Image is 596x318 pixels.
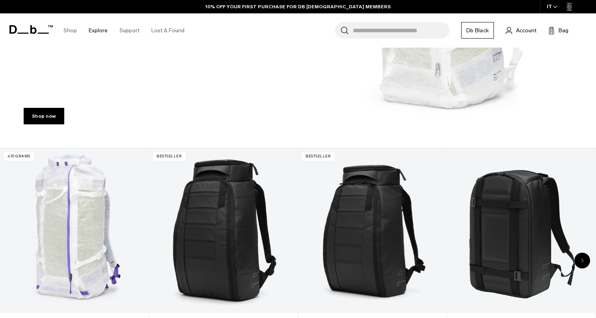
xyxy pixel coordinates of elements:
button: Bag [548,26,568,35]
a: 10% OFF YOUR FIRST PURCHASE FOR DB [DEMOGRAPHIC_DATA] MEMBERS [205,3,391,10]
a: Ramverk Backpack 26L [447,148,595,313]
a: Shop now [24,108,64,124]
span: Bag [559,26,568,35]
div: Next slide [574,253,590,268]
a: Hugger Backpack 30L [149,148,297,313]
a: Shop [63,17,77,44]
a: Account [506,26,536,35]
span: Account [516,26,536,35]
a: Db Black [461,22,494,39]
a: Hugger Backpack 25L [298,148,446,313]
p: 470 grams [4,152,34,161]
a: Support [119,17,140,44]
nav: Main Navigation [58,13,190,48]
p: Bestseller [153,152,185,161]
a: Lost & Found [151,17,184,44]
p: Bestseller [302,152,334,161]
a: Explore [89,17,108,44]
